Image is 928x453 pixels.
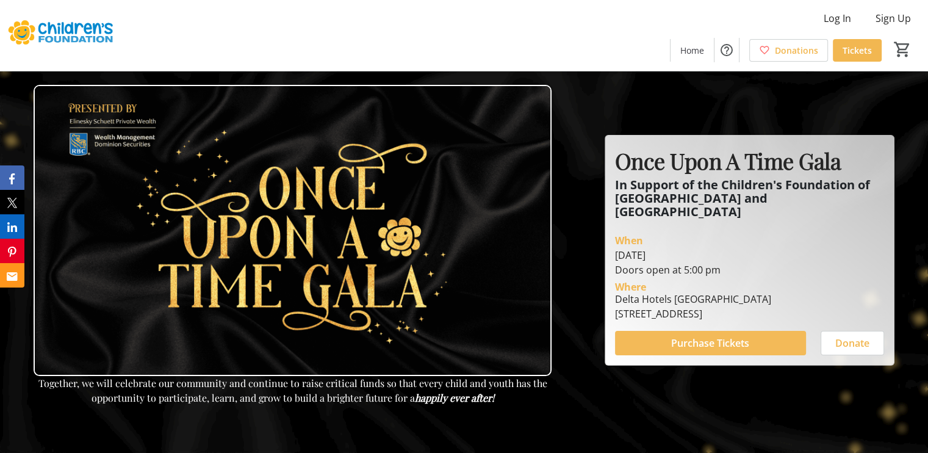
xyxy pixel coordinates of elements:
[843,44,872,57] span: Tickets
[615,306,771,321] div: [STREET_ADDRESS]
[680,44,704,57] span: Home
[876,11,911,26] span: Sign Up
[415,391,494,404] em: happily ever after!
[821,331,884,355] button: Donate
[615,146,841,175] span: Once Upon A Time Gala
[671,336,749,350] span: Purchase Tickets
[615,248,884,277] div: [DATE] Doors open at 5:00 pm
[775,44,818,57] span: Donations
[824,11,851,26] span: Log In
[714,38,739,62] button: Help
[814,9,861,28] button: Log In
[7,5,116,66] img: The Children's Foundation of Guelph and Wellington's Logo
[615,233,643,248] div: When
[833,39,882,62] a: Tickets
[615,292,771,306] div: Delta Hotels [GEOGRAPHIC_DATA]
[891,38,913,60] button: Cart
[615,178,884,219] p: In Support of the Children's Foundation of [GEOGRAPHIC_DATA] and [GEOGRAPHIC_DATA]
[671,39,714,62] a: Home
[835,336,869,350] span: Donate
[38,377,547,404] span: Together, we will celebrate our community and continue to raise critical funds so that every chil...
[34,85,552,377] img: Campaign CTA Media Photo
[615,331,806,355] button: Purchase Tickets
[866,9,921,28] button: Sign Up
[749,39,828,62] a: Donations
[615,282,646,292] div: Where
